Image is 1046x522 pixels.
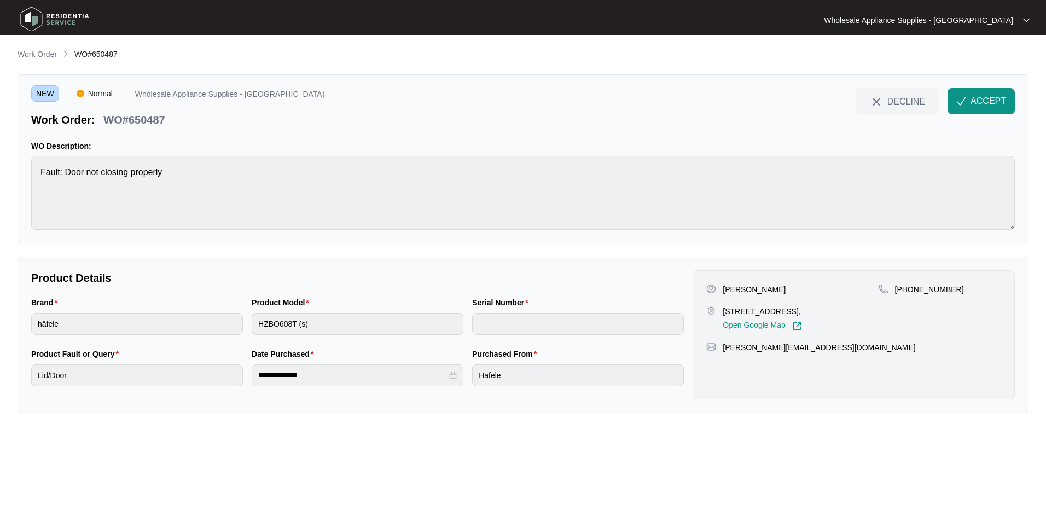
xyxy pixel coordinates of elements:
[31,85,59,102] span: NEW
[61,49,70,58] img: chevron-right
[31,364,243,386] input: Product Fault or Query
[103,112,165,127] p: WO#650487
[472,297,532,308] label: Serial Number
[252,297,313,308] label: Product Model
[792,321,802,331] img: Link-External
[18,49,57,60] p: Work Order
[77,90,84,97] img: Vercel Logo
[706,306,716,316] img: map-pin
[31,297,62,308] label: Brand
[74,50,118,59] span: WO#650487
[15,49,59,61] a: Work Order
[956,96,966,106] img: check-Icon
[16,3,93,36] img: residentia service logo
[1023,18,1030,23] img: dropdown arrow
[706,342,716,352] img: map-pin
[252,349,318,359] label: Date Purchased
[870,95,883,108] img: close-Icon
[887,95,925,107] span: DECLINE
[252,313,463,335] input: Product Model
[258,369,447,381] input: Date Purchased
[879,284,888,294] img: map-pin
[84,85,117,102] span: Normal
[971,95,1006,108] span: ACCEPT
[31,349,123,359] label: Product Fault or Query
[723,284,786,295] p: [PERSON_NAME]
[723,321,801,331] a: Open Google Map
[895,284,964,295] p: [PHONE_NUMBER]
[31,313,243,335] input: Brand
[706,284,716,294] img: user-pin
[31,141,1015,152] p: WO Description:
[824,15,1013,26] p: Wholesale Appliance Supplies - [GEOGRAPHIC_DATA]
[31,112,95,127] p: Work Order:
[31,156,1015,230] textarea: Fault: Door not closing properly
[723,342,915,353] p: [PERSON_NAME][EMAIL_ADDRESS][DOMAIN_NAME]
[723,306,801,317] p: [STREET_ADDRESS],
[856,88,939,114] button: close-IconDECLINE
[472,313,684,335] input: Serial Number
[948,88,1015,114] button: check-IconACCEPT
[31,270,684,286] p: Product Details
[135,90,324,102] p: Wholesale Appliance Supplies - [GEOGRAPHIC_DATA]
[472,349,541,359] label: Purchased From
[472,364,684,386] input: Purchased From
